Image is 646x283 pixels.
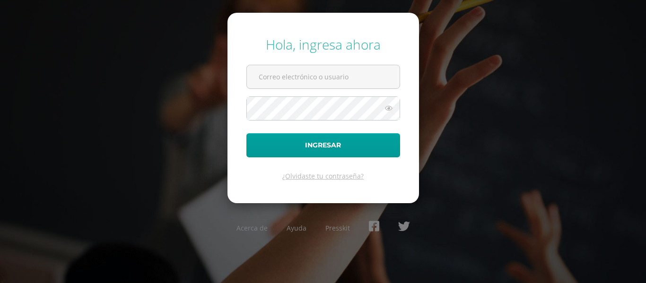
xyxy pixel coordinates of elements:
[325,223,350,232] a: Presskit
[246,133,400,157] button: Ingresar
[246,35,400,53] div: Hola, ingresa ahora
[236,223,268,232] a: Acerca de
[282,172,364,180] a: ¿Olvidaste tu contraseña?
[287,223,306,232] a: Ayuda
[247,65,400,88] input: Correo electrónico o usuario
